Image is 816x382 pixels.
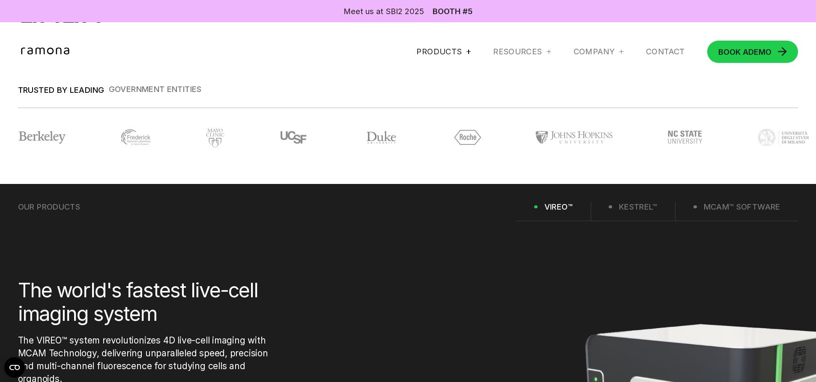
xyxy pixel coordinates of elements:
[433,7,472,15] a: Booth #5
[18,85,105,94] div: Trusted by leading
[704,202,780,212] div: MCAM™ Software
[574,47,615,57] div: Company
[493,47,551,57] div: RESOURCES
[707,41,798,63] a: BOOK ADEMO
[416,47,471,57] div: Products
[344,6,424,17] div: Meet us at SBI2 2025
[574,47,624,57] div: Company
[18,47,76,56] a: home
[109,93,230,102] div: Pharmaceutical companies
[544,202,573,212] div: Vireo™
[718,48,771,56] div: DEMO
[18,278,269,325] div: The world's fastest live-cell imaging system
[493,47,542,57] div: RESOURCES
[4,357,25,378] button: Open CMP widget
[109,85,230,94] div: Government entities
[646,47,685,57] a: Contact
[619,202,658,212] div: Kestrel™
[718,47,748,56] span: BOOK A
[18,202,80,212] div: our products
[416,47,462,57] div: Products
